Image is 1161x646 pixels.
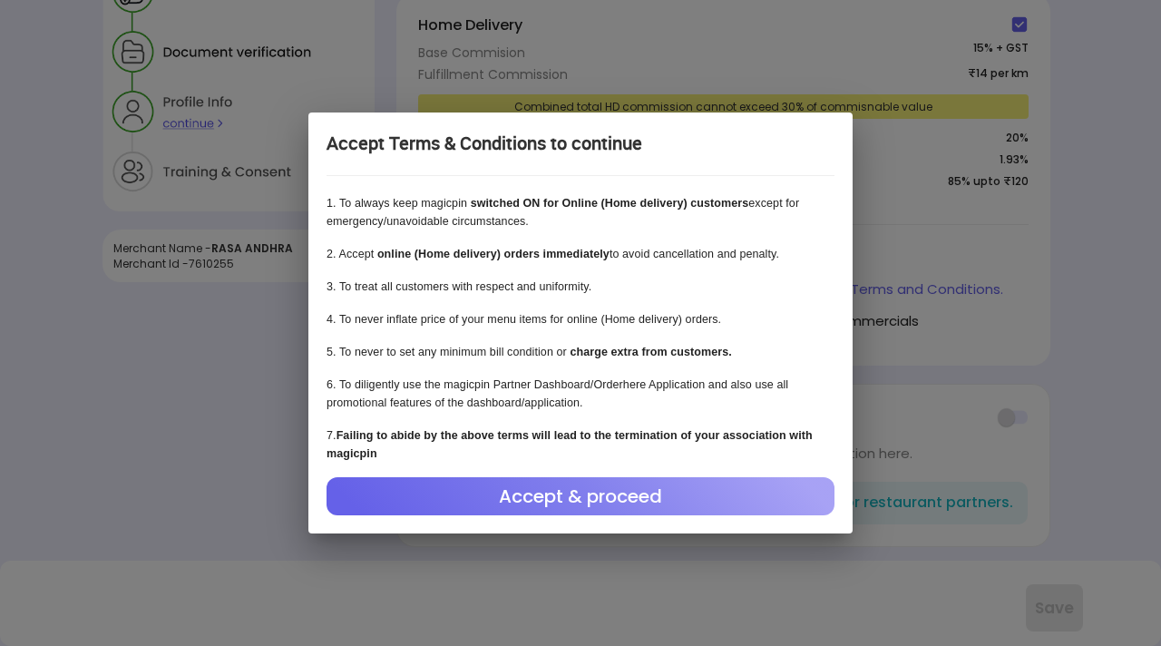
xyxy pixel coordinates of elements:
[471,197,749,210] b: switched ON for Online (Home delivery) customers
[327,131,834,157] div: Accept Terms & Conditions to continue
[327,278,834,296] p: 3 . To treat all customers with respect and uniformity.
[570,346,731,358] b: charge extra from customers.
[327,376,834,412] p: 6 . To diligently use the magicpin Partner Dashboard/Orderhere Application and also use all promo...
[377,248,610,260] b: online (Home delivery) orders immediately
[327,245,834,263] p: 2 . Accept to avoid cancellation and penalty.
[327,194,834,230] p: 1 . To always keep magicpin except for emergency/unavoidable circumstances.
[327,310,834,328] p: 4 . To never inflate price of your menu items for online (Home delivery) orders.
[327,429,813,460] b: Failing to abide by the above terms will lead to the termination of your association with magicpin
[327,343,834,361] p: 5 . To never to set any minimum bill condition or
[327,426,834,463] p: 7 .
[327,477,834,515] div: Accept & proceed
